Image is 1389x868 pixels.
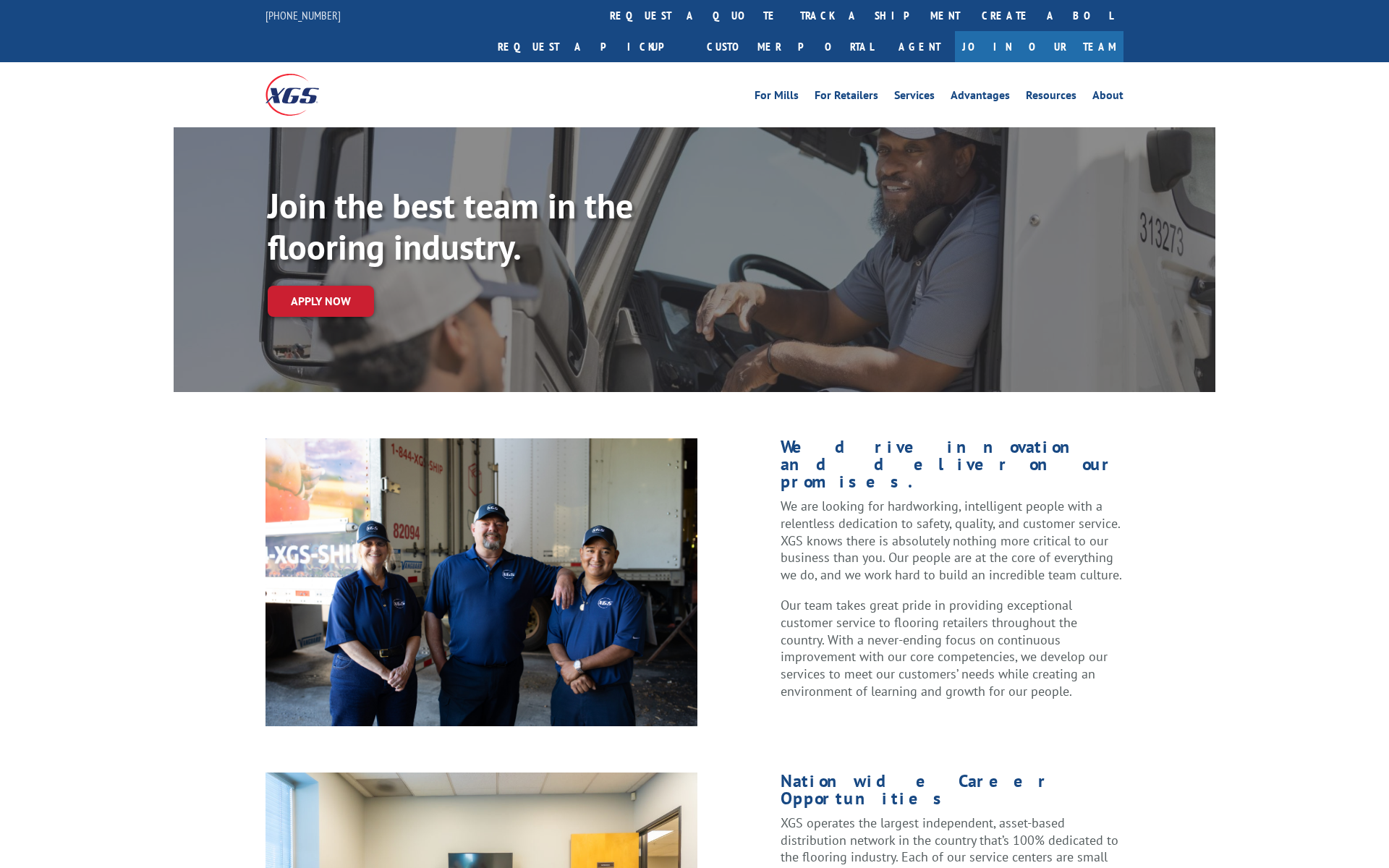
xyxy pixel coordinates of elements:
a: [PHONE_NUMBER] [266,8,341,22]
img: TunnelHill_52 [266,438,697,726]
span: Nationwide Career Opportunities [781,770,1050,809]
h1: We drive innovation and deliver on our promises. [781,438,1123,498]
p: Our team takes great pride in providing exceptional customer service to flooring retailers throug... [781,597,1123,700]
a: For Mills [755,90,799,106]
a: Request a pickup [487,31,696,62]
p: We are looking for hardworking, intelligent people with a relentless dedication to safety, qualit... [781,498,1123,597]
a: Resources [1026,90,1076,106]
a: For Retailers [815,90,878,106]
a: Customer Portal [696,31,884,62]
a: Apply now [268,286,374,317]
strong: Join the best team in the flooring industry. [268,183,633,270]
a: Advantages [951,90,1010,106]
a: About [1092,90,1123,106]
a: Agent [884,31,955,62]
a: Services [894,90,935,106]
a: Join Our Team [955,31,1123,62]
